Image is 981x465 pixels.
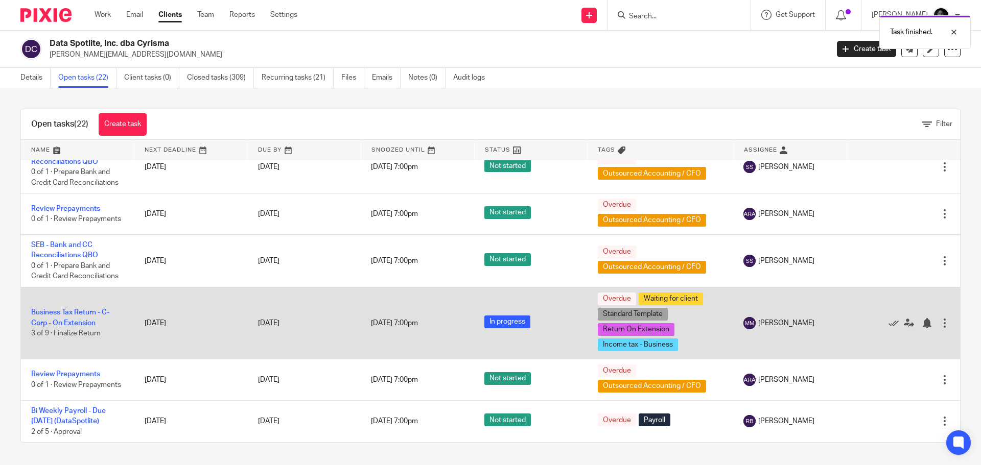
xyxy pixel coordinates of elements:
span: Income tax - Business [598,338,678,351]
td: [DATE] [134,235,248,287]
span: Standard Template [598,308,668,321]
a: Files [341,68,364,88]
span: 3 of 9 · Finalize Return [31,330,101,337]
td: [DATE] [134,141,248,193]
span: Return On Extension [598,323,674,336]
a: Closed tasks (309) [187,68,254,88]
span: Not started [484,206,531,219]
a: Review Prepayments [31,371,100,378]
a: Recurring tasks (21) [262,68,334,88]
a: Open tasks (22) [58,68,116,88]
a: Audit logs [453,68,493,88]
span: [DATE] [258,257,279,264]
img: Chris.jpg [933,7,949,23]
span: [PERSON_NAME] [758,416,814,426]
img: svg%3E [743,415,756,427]
span: [DATE] [258,418,279,425]
a: Details [20,68,51,88]
a: Create task [837,41,896,57]
a: Clients [158,10,182,20]
img: svg%3E [20,38,42,60]
span: [DATE] [258,376,279,383]
span: Filter [936,120,952,128]
span: Not started [484,253,531,266]
span: Not started [484,159,531,172]
span: Snoozed Until [371,147,425,153]
span: [PERSON_NAME] [758,162,814,172]
a: Settings [270,10,297,20]
span: [DATE] [258,320,279,327]
span: [DATE] 7:00pm [371,257,418,264]
span: Payroll [639,413,670,426]
td: [DATE] [134,193,248,235]
span: Outsourced Accounting / CFO [598,380,706,393]
p: Task finished. [890,27,932,37]
span: [PERSON_NAME] [758,375,814,385]
a: Review Prepayments [31,205,100,212]
td: [DATE] [134,400,248,442]
span: [DATE] 7:00pm [371,210,418,217]
span: [PERSON_NAME] [758,209,814,219]
span: 0 of 1 · Review Prepayments [31,381,121,388]
a: Work [95,10,111,20]
span: Waiting for client [639,292,703,305]
span: Outsourced Accounting / CFO [598,261,706,274]
span: Outsourced Accounting / CFO [598,214,706,227]
span: 0 of 1 · Prepare Bank and Credit Card Reconciliations [31,262,119,280]
span: Overdue [598,413,636,426]
span: 0 of 1 · Prepare Bank and Credit Card Reconciliations [31,168,119,186]
td: [DATE] [134,287,248,359]
span: [PERSON_NAME] [758,256,814,266]
a: Business Tax Return - C-Corp - On Extension [31,309,109,326]
img: svg%3E [743,255,756,267]
a: Mark as done [889,318,904,328]
p: [PERSON_NAME][EMAIL_ADDRESS][DOMAIN_NAME] [50,50,822,60]
span: [DATE] 7:00pm [371,376,418,383]
a: Email [126,10,143,20]
a: Emails [372,68,401,88]
h1: Open tasks [31,119,88,130]
a: Notes (0) [408,68,446,88]
span: Overdue [598,364,636,377]
a: Team [197,10,214,20]
span: 0 of 1 · Review Prepayments [31,215,121,223]
span: [DATE] 7:00pm [371,163,418,170]
span: Status [485,147,510,153]
span: Overdue [598,246,636,258]
img: svg%3E [743,161,756,173]
img: Pixie [20,8,72,22]
span: [DATE] 7:00pm [371,320,418,327]
span: Outsourced Accounting / CFO [598,167,706,180]
span: (22) [74,120,88,128]
span: Tags [598,147,615,153]
img: svg%3E [743,208,756,220]
span: Not started [484,372,531,385]
span: [DATE] 7:00pm [371,418,418,425]
span: 2 of 5 · Approval [31,428,82,435]
h2: Data Spotlite, Inc. dba Cyrisma [50,38,667,49]
span: Overdue [598,292,636,305]
td: [DATE] [134,359,248,400]
a: Reports [229,10,255,20]
a: SEB - Bank and CC Reconciliations QBO [31,148,98,165]
span: [DATE] [258,163,279,170]
a: SEB - Bank and CC Reconciliations QBO [31,241,98,259]
span: [DATE] [258,210,279,217]
img: svg%3E [743,317,756,329]
img: svg%3E [743,374,756,386]
span: Overdue [598,199,636,211]
a: Bi Weekly Payroll - Due [DATE] (DataSpotlite) [31,407,106,425]
span: [PERSON_NAME] [758,318,814,328]
span: Not started [484,413,531,426]
a: Create task [99,113,147,136]
span: In progress [484,315,530,328]
a: Client tasks (0) [124,68,179,88]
